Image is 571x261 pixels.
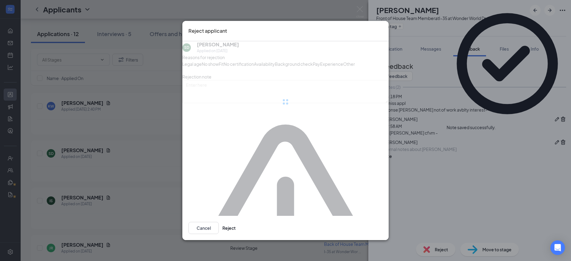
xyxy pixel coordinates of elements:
svg: CheckmarkCircle [447,3,568,124]
div: Open Intercom Messenger [550,240,565,255]
button: Reject [222,222,236,234]
div: Note saved successfully. [447,124,496,131]
button: Cancel [188,222,219,234]
h3: Reject applicant [188,27,227,35]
